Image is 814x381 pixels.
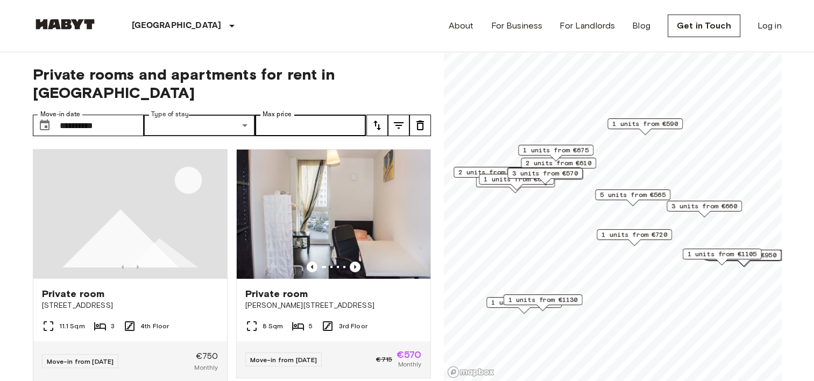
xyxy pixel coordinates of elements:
span: Monthly [194,363,218,372]
a: Mapbox logo [447,366,494,378]
label: Max price [263,110,292,119]
span: 1 units from €1105 [687,249,756,259]
button: Previous image [350,262,360,272]
img: Placeholder image [33,150,227,279]
span: Private room [42,287,105,300]
img: Marketing picture of unit DE-01-302-007-03 [237,150,430,279]
a: For Landlords [560,19,615,32]
div: Map marker [607,118,683,135]
button: tune [366,115,388,136]
span: 1 units from €950 [711,250,776,260]
div: Map marker [507,167,582,184]
span: €750 [196,350,218,363]
div: Map marker [454,167,529,184]
span: 1 units from €720 [601,230,667,239]
div: Map marker [595,189,670,206]
div: Map marker [476,177,555,193]
span: Move-in from [DATE] [47,357,114,365]
label: Move-in date [40,110,80,119]
span: €715 [376,355,392,364]
a: Blog [632,19,650,32]
span: Monthly [398,359,421,369]
div: Map marker [503,294,582,311]
span: [STREET_ADDRESS] [42,300,218,311]
span: 8 Sqm [263,321,284,331]
span: 1 units from €570 [491,298,557,307]
div: Map marker [521,158,596,174]
a: Log in [758,19,782,32]
div: Map marker [706,250,782,267]
div: Map marker [667,201,742,217]
span: [PERSON_NAME][STREET_ADDRESS] [245,300,422,311]
span: €570 [397,350,422,359]
span: 2 units from €705 [458,167,524,177]
a: Get in Touch [668,15,740,37]
a: Marketing picture of unit DE-01-302-007-03Previous imagePrevious imagePrivate room[PERSON_NAME][S... [236,149,431,378]
span: 4th Floor [140,321,169,331]
label: Type of stay [151,110,189,119]
p: [GEOGRAPHIC_DATA] [132,19,222,32]
span: Private rooms and apartments for rent in [GEOGRAPHIC_DATA] [33,65,431,102]
div: Map marker [479,174,554,190]
button: tune [409,115,431,136]
span: 3rd Floor [338,321,367,331]
span: 3 units from €570 [512,168,578,178]
div: Map marker [518,145,593,161]
a: For Business [491,19,542,32]
span: 11.1 Sqm [59,321,85,331]
button: tune [388,115,409,136]
div: Map marker [597,229,672,246]
span: 3 [111,321,115,331]
div: Map marker [507,168,583,185]
div: Map marker [508,169,583,186]
span: 1 units from €635 [484,174,549,184]
span: Private room [245,287,308,300]
span: 5 [309,321,313,331]
span: 1 units from €1130 [508,295,577,305]
div: Map marker [682,249,761,265]
div: Map marker [486,297,562,314]
button: Choose date, selected date is 15 Sep 2025 [34,115,55,136]
span: 1 units from €675 [523,145,589,155]
a: About [449,19,474,32]
span: 2 units from €610 [526,158,591,168]
button: Previous image [307,262,317,272]
div: Map marker [706,250,781,266]
span: Move-in from [DATE] [250,356,317,364]
img: Habyt [33,19,97,30]
span: 1 units from €590 [612,119,678,129]
span: 5 units from €565 [600,190,666,200]
span: 3 units from €660 [671,201,737,211]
